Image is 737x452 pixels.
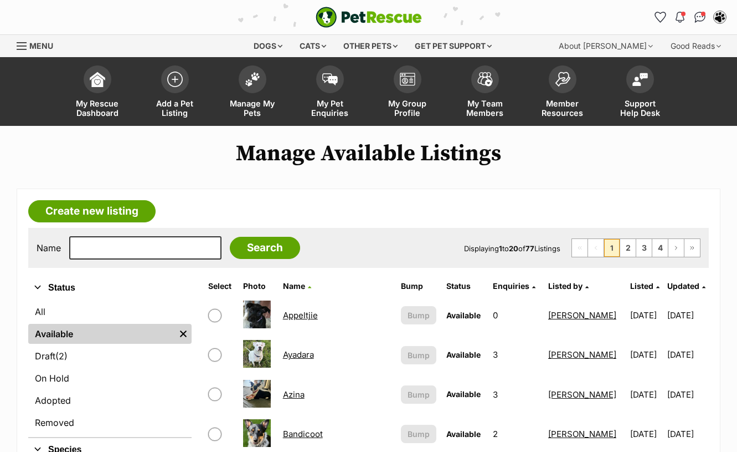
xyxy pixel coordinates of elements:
button: Bump [401,425,436,443]
th: Select [204,277,238,295]
span: translation missing: en.admin.listings.index.attributes.enquiries [493,281,529,291]
span: Menu [29,41,53,50]
a: Favourites [651,8,669,26]
div: Other pets [336,35,405,57]
img: pet-enquiries-icon-7e3ad2cf08bfb03b45e93fb7055b45f3efa6380592205ae92323e6603595dc1f.svg [322,73,338,85]
button: My account [711,8,729,26]
div: Get pet support [407,35,499,57]
span: Available [446,350,481,359]
span: Listed by [548,281,583,291]
span: Listed [630,281,653,291]
a: Conversations [691,8,709,26]
img: dashboard-icon-eb2f2d2d3e046f16d808141f083e7271f6b2e854fb5c12c21221c1fb7104beca.svg [90,72,105,87]
button: Notifications [671,8,689,26]
span: Page 1 [604,239,620,257]
a: [PERSON_NAME] [548,349,616,360]
span: Name [283,281,305,291]
td: [DATE] [626,375,666,414]
a: Manage My Pets [214,60,291,126]
a: Name [283,281,311,291]
a: My Pet Enquiries [291,60,369,126]
a: Adopted [28,390,192,410]
a: My Group Profile [369,60,446,126]
a: Member Resources [524,60,601,126]
a: Listed [630,281,659,291]
strong: 77 [525,244,534,253]
strong: 1 [499,244,502,253]
img: notifications-46538b983faf8c2785f20acdc204bb7945ddae34d4c08c2a6579f10ce5e182be.svg [676,12,684,23]
a: [PERSON_NAME] [548,389,616,400]
a: Menu [17,35,61,55]
div: Cats [292,35,334,57]
span: Updated [667,281,699,291]
td: 3 [488,375,543,414]
span: Member Resources [538,99,587,118]
span: My Group Profile [383,99,432,118]
a: PetRescue [316,7,422,28]
span: Support Help Desk [615,99,665,118]
a: Support Help Desk [601,60,679,126]
div: Status [28,299,192,437]
td: [DATE] [626,336,666,374]
a: Page 3 [636,239,652,257]
span: My Rescue Dashboard [73,99,122,118]
img: team-members-icon-5396bd8760b3fe7c0b43da4ab00e1e3bb1a5d9ba89233759b79545d2d3fc5d0d.svg [477,72,493,87]
ul: Account quick links [651,8,729,26]
img: Lynda Smith profile pic [714,12,725,23]
input: Search [230,237,300,259]
span: Bump [408,309,430,321]
th: Status [442,277,487,295]
td: [DATE] [667,336,708,374]
strong: 20 [509,244,518,253]
img: help-desk-icon-fdf02630f3aa405de69fd3d07c3f3aa587a6932b1a1747fa1d2bba05be0121f9.svg [632,73,648,86]
img: manage-my-pets-icon-02211641906a0b7f246fdf0571729dbe1e7629f14944591b6c1af311fb30b64b.svg [245,72,260,87]
a: Available [28,324,175,344]
span: Bump [408,349,430,361]
span: Previous page [588,239,604,257]
div: About [PERSON_NAME] [551,35,661,57]
td: 3 [488,336,543,374]
button: Status [28,281,192,295]
span: Available [446,389,481,399]
img: add-pet-listing-icon-0afa8454b4691262ce3f59096e99ab1cd57d4a30225e0717b998d2c9b9846f56.svg [167,72,183,87]
span: Available [446,429,481,439]
img: chat-41dd97257d64d25036548639549fe6c8038ab92f7586957e7f3b1b290dea8141.svg [694,12,706,23]
nav: Pagination [571,238,700,257]
img: group-profile-icon-3fa3cf56718a62981997c0bc7e787c4b2cf8bcc04b72c1350f741eb67cf2f40e.svg [400,73,415,86]
span: Add a Pet Listing [150,99,200,118]
a: Create new listing [28,200,156,222]
a: Page 2 [620,239,636,257]
button: Bump [401,385,436,404]
span: My Team Members [460,99,510,118]
span: First page [572,239,587,257]
th: Photo [239,277,277,295]
a: On Hold [28,368,192,388]
span: (2) [55,349,68,363]
th: Bump [396,277,441,295]
a: Draft [28,346,192,366]
td: 0 [488,296,543,334]
img: logo-e224e6f780fb5917bec1dbf3a21bbac754714ae5b6737aabdf751b685950b380.svg [316,7,422,28]
span: Bump [408,389,430,400]
a: My Team Members [446,60,524,126]
a: Add a Pet Listing [136,60,214,126]
button: Bump [401,346,436,364]
span: My Pet Enquiries [305,99,355,118]
a: Ayadara [283,349,314,360]
button: Bump [401,306,436,324]
a: Enquiries [493,281,535,291]
span: Displaying to of Listings [464,244,560,253]
div: Dogs [246,35,290,57]
a: Listed by [548,281,589,291]
span: Available [446,311,481,320]
td: [DATE] [667,296,708,334]
span: Manage My Pets [228,99,277,118]
a: Next page [668,239,684,257]
div: Good Reads [663,35,729,57]
a: Appeltjie [283,310,318,321]
a: All [28,302,192,322]
img: member-resources-icon-8e73f808a243e03378d46382f2149f9095a855e16c252ad45f914b54edf8863c.svg [555,72,570,87]
a: [PERSON_NAME] [548,429,616,439]
a: My Rescue Dashboard [59,60,136,126]
a: Removed [28,413,192,433]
